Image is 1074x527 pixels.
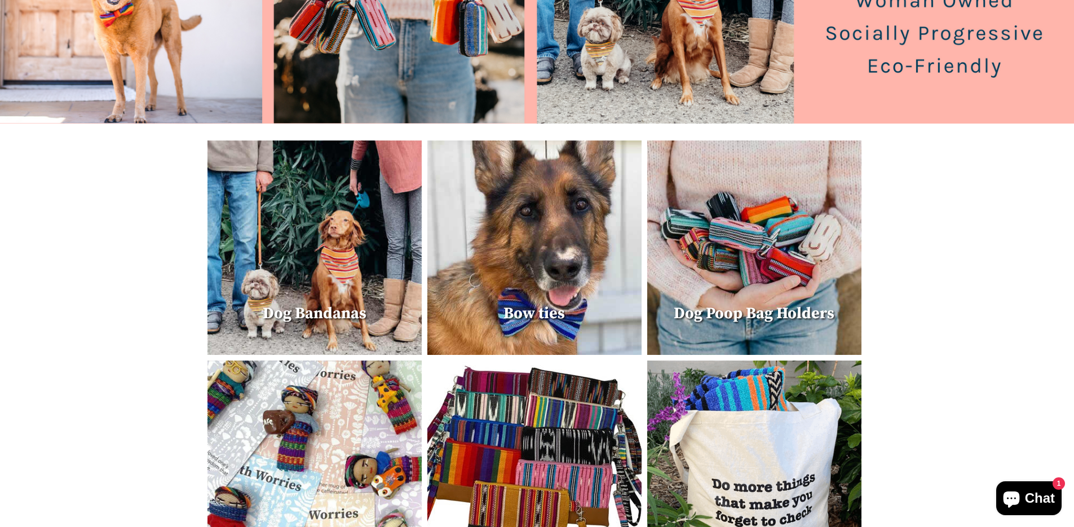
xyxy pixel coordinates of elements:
span: Bow ties [503,304,565,323]
a: Bow ties [427,140,642,365]
a: Dog Poop Bag Holders [647,140,861,365]
inbox-online-store-chat: Shopify online store chat [993,481,1065,518]
span: Dog Poop Bag Holders [674,304,834,323]
a: Dog Bandanas [207,140,422,365]
span: Dog Bandanas [263,304,366,323]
